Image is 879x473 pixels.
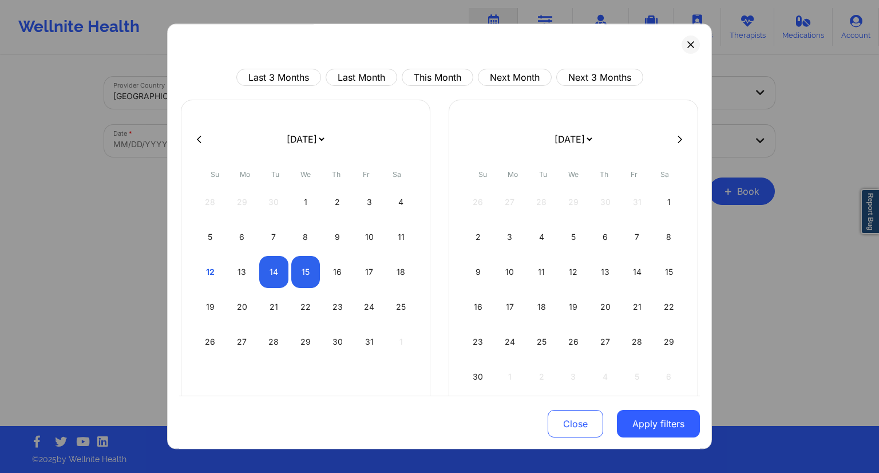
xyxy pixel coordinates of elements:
[355,291,384,323] div: Fri Oct 24 2025
[332,170,340,179] abbr: Thursday
[386,186,415,218] div: Sat Oct 04 2025
[355,221,384,253] div: Fri Oct 10 2025
[300,170,311,179] abbr: Wednesday
[631,170,638,179] abbr: Friday
[240,170,250,179] abbr: Monday
[464,361,493,393] div: Sun Nov 30 2025
[196,326,225,358] div: Sun Oct 26 2025
[291,221,320,253] div: Wed Oct 08 2025
[323,326,352,358] div: Thu Oct 30 2025
[617,410,700,437] button: Apply filters
[654,291,683,323] div: Sat Nov 22 2025
[600,170,608,179] abbr: Thursday
[291,326,320,358] div: Wed Oct 29 2025
[496,221,525,253] div: Mon Nov 03 2025
[228,291,257,323] div: Mon Oct 20 2025
[496,291,525,323] div: Mon Nov 17 2025
[464,291,493,323] div: Sun Nov 16 2025
[291,291,320,323] div: Wed Oct 22 2025
[591,221,620,253] div: Thu Nov 06 2025
[559,291,588,323] div: Wed Nov 19 2025
[559,221,588,253] div: Wed Nov 05 2025
[323,256,352,288] div: Thu Oct 16 2025
[591,291,620,323] div: Thu Nov 20 2025
[478,170,487,179] abbr: Sunday
[496,326,525,358] div: Mon Nov 24 2025
[323,291,352,323] div: Thu Oct 23 2025
[228,221,257,253] div: Mon Oct 06 2025
[527,256,556,288] div: Tue Nov 11 2025
[623,326,652,358] div: Fri Nov 28 2025
[326,69,397,86] button: Last Month
[654,221,683,253] div: Sat Nov 08 2025
[196,256,225,288] div: Sun Oct 12 2025
[496,256,525,288] div: Mon Nov 10 2025
[402,69,473,86] button: This Month
[211,170,219,179] abbr: Sunday
[236,69,321,86] button: Last 3 Months
[660,170,669,179] abbr: Saturday
[654,326,683,358] div: Sat Nov 29 2025
[386,291,415,323] div: Sat Oct 25 2025
[623,221,652,253] div: Fri Nov 07 2025
[559,256,588,288] div: Wed Nov 12 2025
[228,256,257,288] div: Mon Oct 13 2025
[259,221,288,253] div: Tue Oct 07 2025
[386,221,415,253] div: Sat Oct 11 2025
[363,170,370,179] abbr: Friday
[464,326,493,358] div: Sun Nov 23 2025
[196,221,225,253] div: Sun Oct 05 2025
[259,256,288,288] div: Tue Oct 14 2025
[271,170,279,179] abbr: Tuesday
[623,256,652,288] div: Fri Nov 14 2025
[548,410,603,437] button: Close
[355,186,384,218] div: Fri Oct 03 2025
[228,326,257,358] div: Mon Oct 27 2025
[464,256,493,288] div: Sun Nov 09 2025
[527,221,556,253] div: Tue Nov 04 2025
[559,326,588,358] div: Wed Nov 26 2025
[654,186,683,218] div: Sat Nov 01 2025
[478,69,552,86] button: Next Month
[355,256,384,288] div: Fri Oct 17 2025
[291,256,320,288] div: Wed Oct 15 2025
[259,326,288,358] div: Tue Oct 28 2025
[591,256,620,288] div: Thu Nov 13 2025
[527,291,556,323] div: Tue Nov 18 2025
[508,170,518,179] abbr: Monday
[539,170,547,179] abbr: Tuesday
[568,170,579,179] abbr: Wednesday
[393,170,401,179] abbr: Saturday
[654,256,683,288] div: Sat Nov 15 2025
[527,326,556,358] div: Tue Nov 25 2025
[196,291,225,323] div: Sun Oct 19 2025
[355,326,384,358] div: Fri Oct 31 2025
[556,69,643,86] button: Next 3 Months
[591,326,620,358] div: Thu Nov 27 2025
[623,291,652,323] div: Fri Nov 21 2025
[323,221,352,253] div: Thu Oct 09 2025
[291,186,320,218] div: Wed Oct 01 2025
[259,291,288,323] div: Tue Oct 21 2025
[386,256,415,288] div: Sat Oct 18 2025
[323,186,352,218] div: Thu Oct 02 2025
[464,221,493,253] div: Sun Nov 02 2025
